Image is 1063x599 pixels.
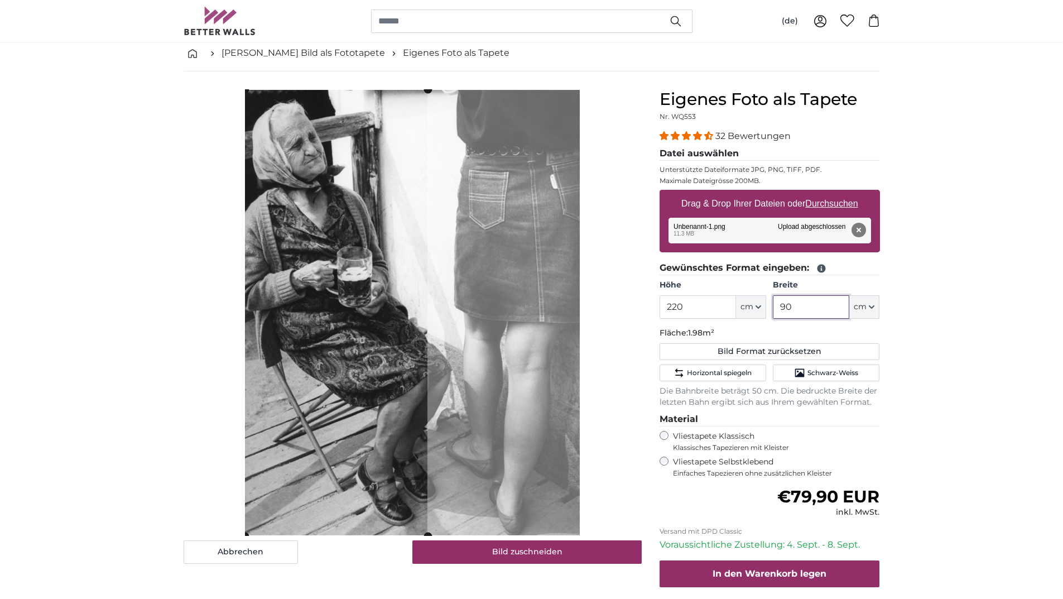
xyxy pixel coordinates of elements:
span: €79,90 EUR [777,486,879,507]
button: cm [736,295,766,319]
span: Horizontal spiegeln [687,368,752,377]
label: Vliestapete Selbstklebend [673,457,880,478]
u: Durchsuchen [805,199,858,208]
img: Betterwalls [184,7,256,35]
span: Einfaches Tapezieren ohne zusätzlichen Kleister [673,469,880,478]
span: 32 Bewertungen [715,131,791,141]
h1: Eigenes Foto als Tapete [660,89,880,109]
a: [PERSON_NAME] Bild als Fototapete [222,46,385,60]
span: In den Warenkorb legen [713,568,826,579]
label: Drag & Drop Ihrer Dateien oder [677,193,863,215]
p: Fläche: [660,328,880,339]
span: 4.31 stars [660,131,715,141]
p: Die Bahnbreite beträgt 50 cm. Die bedruckte Breite der letzten Bahn ergibt sich aus Ihrem gewählt... [660,386,880,408]
button: Bild zuschneiden [412,540,642,564]
p: Unterstützte Dateiformate JPG, PNG, TIFF, PDF. [660,165,880,174]
legend: Gewünschtes Format eingeben: [660,261,880,275]
legend: Datei auswählen [660,147,880,161]
span: Nr. WQ553 [660,112,696,121]
button: (de) [773,11,807,31]
button: cm [849,295,879,319]
div: inkl. MwSt. [777,507,879,518]
label: Breite [773,280,879,291]
nav: breadcrumbs [184,35,880,71]
label: Vliestapete Klassisch [673,431,870,452]
p: Maximale Dateigrösse 200MB. [660,176,880,185]
button: In den Warenkorb legen [660,560,880,587]
legend: Material [660,413,880,427]
button: Bild Format zurücksetzen [660,343,880,360]
button: Schwarz-Weiss [773,365,879,381]
a: Eigenes Foto als Tapete [403,46,509,60]
label: Höhe [660,280,766,291]
p: Versand mit DPD Classic [660,527,880,536]
span: cm [740,301,753,313]
span: Schwarz-Weiss [807,368,858,377]
button: Horizontal spiegeln [660,365,766,381]
button: Abbrechen [184,540,298,564]
span: cm [854,301,867,313]
p: Voraussichtliche Zustellung: 4. Sept. - 8. Sept. [660,538,880,552]
span: 1.98m² [688,328,714,338]
span: Klassisches Tapezieren mit Kleister [673,443,870,452]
